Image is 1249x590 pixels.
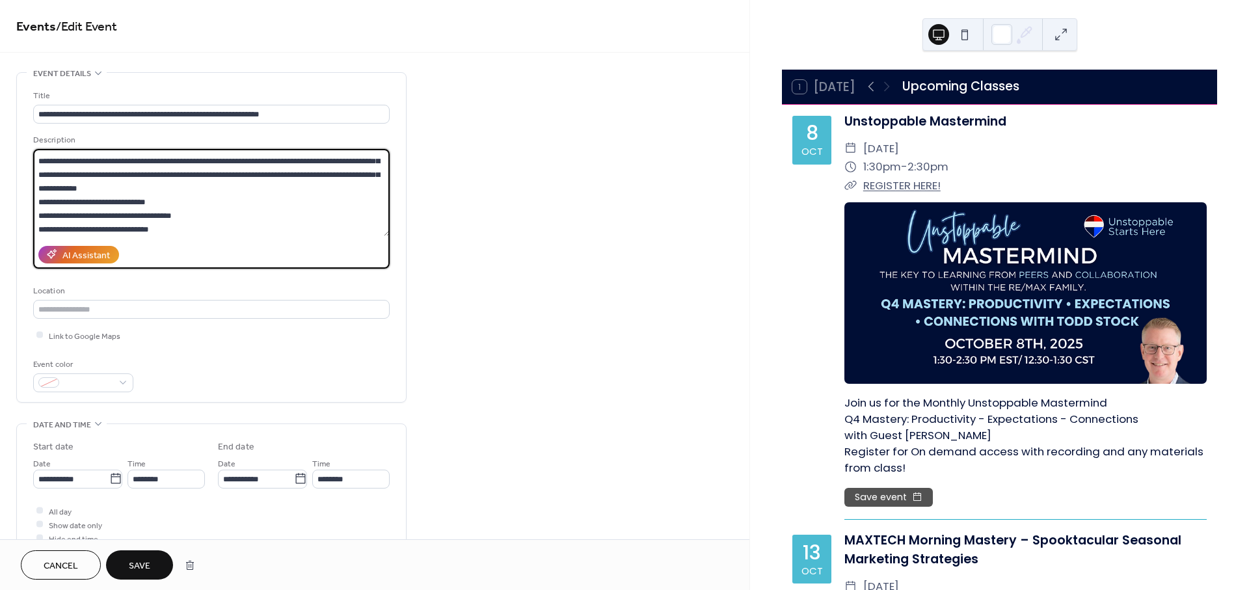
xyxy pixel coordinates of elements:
[803,543,821,563] div: 13
[218,457,235,470] span: Date
[56,14,117,40] span: / Edit Event
[806,124,818,143] div: 8
[863,178,941,193] a: REGISTER HERE!
[49,329,120,343] span: Link to Google Maps
[49,518,102,532] span: Show date only
[33,358,131,371] div: Event color
[863,157,901,176] span: 1:30pm
[901,157,907,176] span: -
[33,440,74,454] div: Start date
[38,246,119,263] button: AI Assistant
[218,440,254,454] div: End date
[801,146,823,156] div: Oct
[33,67,91,81] span: Event details
[44,559,78,573] span: Cancel
[902,77,1019,96] div: Upcoming Classes
[33,418,91,432] span: Date and time
[844,139,857,158] div: ​
[21,550,101,580] button: Cancel
[129,559,150,573] span: Save
[128,457,146,470] span: Time
[33,284,387,298] div: Location
[844,113,1006,130] a: Unstoppable Mastermind
[33,89,387,103] div: Title
[863,139,899,158] span: [DATE]
[62,248,110,262] div: AI Assistant
[844,157,857,176] div: ​
[16,14,56,40] a: Events
[844,488,933,507] button: Save event
[844,176,857,195] div: ​
[844,531,1181,568] a: MAXTECH Morning Mastery – Spooktacular Seasonal Marketing Strategies
[106,550,173,580] button: Save
[33,133,387,147] div: Description
[49,505,72,518] span: All day
[33,457,51,470] span: Date
[844,395,1207,477] div: Join us for the Monthly Unstoppable Mastermind Q4 Mastery: Productivity - Expectations - Connecti...
[907,157,948,176] span: 2:30pm
[49,532,98,546] span: Hide end time
[312,457,330,470] span: Time
[801,566,823,576] div: Oct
